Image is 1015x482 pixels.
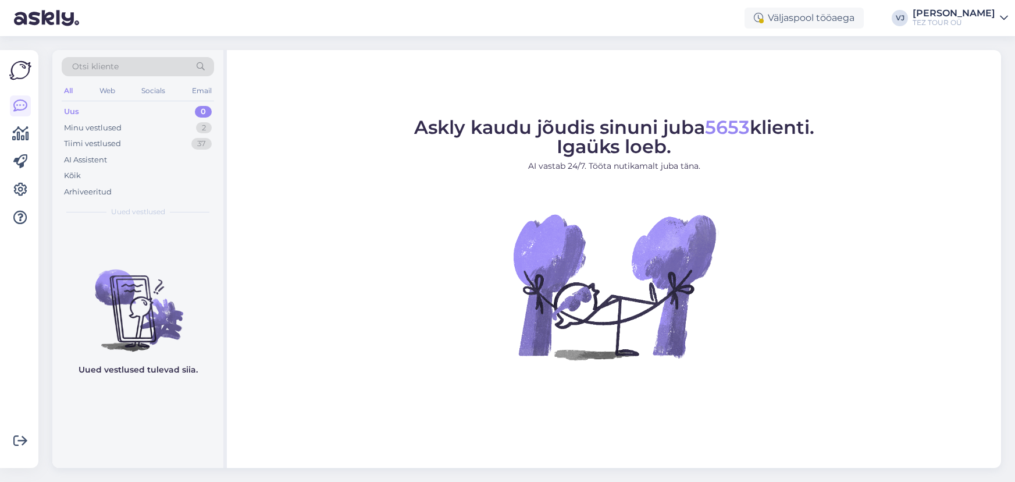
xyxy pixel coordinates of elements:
[191,138,212,150] div: 37
[414,160,814,172] p: AI vastab 24/7. Tööta nutikamalt juba täna.
[72,61,119,73] span: Otsi kliente
[705,116,750,139] span: 5653
[52,249,223,353] img: No chats
[139,83,168,98] div: Socials
[196,122,212,134] div: 2
[64,186,112,198] div: Arhiveeritud
[190,83,214,98] div: Email
[9,59,31,81] img: Askly Logo
[64,122,122,134] div: Minu vestlused
[64,138,121,150] div: Tiimi vestlused
[892,10,908,26] div: VJ
[414,116,814,158] span: Askly kaudu jõudis sinuni juba klienti. Igaüks loeb.
[913,9,1008,27] a: [PERSON_NAME]TEZ TOUR OÜ
[195,106,212,118] div: 0
[62,83,75,98] div: All
[111,207,165,217] span: Uued vestlused
[913,18,995,27] div: TEZ TOUR OÜ
[97,83,117,98] div: Web
[64,106,79,118] div: Uus
[64,154,107,166] div: AI Assistent
[64,170,81,182] div: Kõik
[913,9,995,18] div: [PERSON_NAME]
[510,182,719,391] img: No Chat active
[745,8,864,29] div: Väljaspool tööaega
[79,364,198,376] p: Uued vestlused tulevad siia.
